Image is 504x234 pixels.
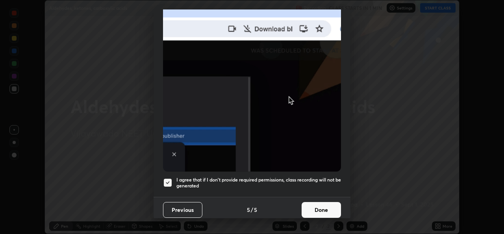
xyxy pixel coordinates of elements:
[176,177,341,189] h5: I agree that if I don't provide required permissions, class recording will not be generated
[251,206,253,214] h4: /
[254,206,257,214] h4: 5
[302,202,341,218] button: Done
[163,202,202,218] button: Previous
[247,206,250,214] h4: 5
